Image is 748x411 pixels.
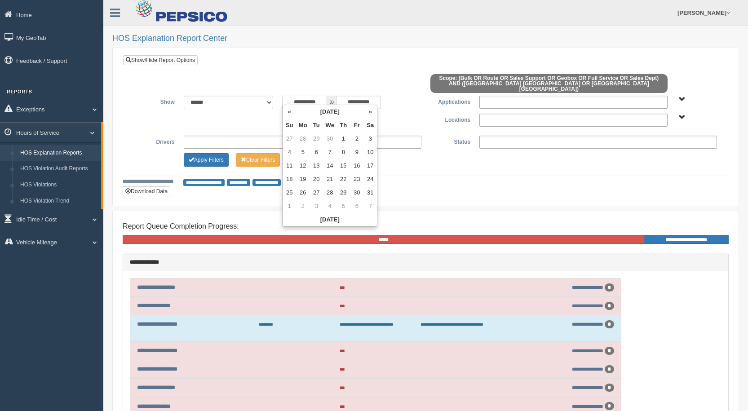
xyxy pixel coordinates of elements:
h4: Report Queue Completion Progress: [123,222,729,230]
th: Su [283,119,296,132]
td: 27 [310,186,323,199]
th: Mo [296,119,310,132]
td: 26 [296,186,310,199]
a: HOS Explanation Reports [16,145,101,161]
td: 14 [323,159,336,172]
th: « [283,105,296,119]
td: 28 [323,186,336,199]
td: 1 [336,132,350,146]
th: Th [336,119,350,132]
th: [DATE] [296,105,363,119]
th: We [323,119,336,132]
td: 10 [363,146,377,159]
td: 16 [350,159,363,172]
a: HOS Violations [16,177,101,193]
label: Drivers [130,136,179,146]
td: 4 [283,146,296,159]
td: 7 [323,146,336,159]
td: 11 [283,159,296,172]
td: 5 [336,199,350,213]
td: 15 [336,159,350,172]
td: 6 [350,199,363,213]
button: Change Filter Options [236,153,280,167]
td: 24 [363,172,377,186]
label: Locations [426,114,475,124]
td: 27 [283,132,296,146]
td: 3 [310,199,323,213]
td: 8 [336,146,350,159]
label: Applications [426,96,475,106]
td: 3 [363,132,377,146]
th: [DATE] [283,213,377,226]
td: 19 [296,172,310,186]
td: 17 [363,159,377,172]
a: HOS Violation Audit Reports [16,161,101,177]
td: 23 [350,172,363,186]
td: 5 [296,146,310,159]
th: Tu [310,119,323,132]
td: 29 [336,186,350,199]
button: Change Filter Options [184,153,229,167]
td: 4 [323,199,336,213]
td: 2 [350,132,363,146]
a: Show/Hide Report Options [123,55,198,65]
td: 12 [296,159,310,172]
button: Download Data [123,186,170,196]
label: Show [130,96,179,106]
span: to [327,96,336,109]
td: 7 [363,199,377,213]
td: 22 [336,172,350,186]
td: 30 [323,132,336,146]
td: 21 [323,172,336,186]
td: 6 [310,146,323,159]
td: 2 [296,199,310,213]
td: 25 [283,186,296,199]
h2: HOS Explanation Report Center [112,34,739,43]
th: Fr [350,119,363,132]
label: Status [426,136,475,146]
th: Sa [363,119,377,132]
span: Scope: (Bulk OR Route OR Sales Support OR Geobox OR Full Service OR Sales Dept) AND ([GEOGRAPHIC_... [430,74,668,93]
td: 28 [296,132,310,146]
td: 9 [350,146,363,159]
td: 18 [283,172,296,186]
td: 13 [310,159,323,172]
td: 29 [310,132,323,146]
td: 1 [283,199,296,213]
th: » [363,105,377,119]
td: 31 [363,186,377,199]
a: HOS Violation Trend [16,193,101,209]
td: 20 [310,172,323,186]
td: 30 [350,186,363,199]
